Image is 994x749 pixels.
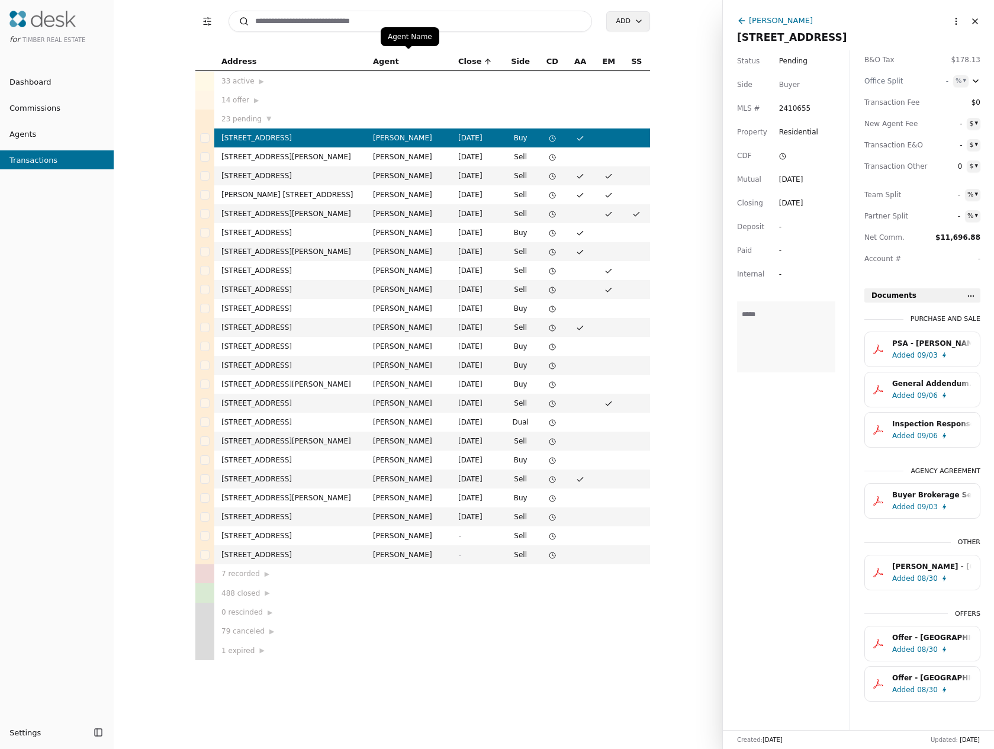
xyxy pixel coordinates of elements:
td: [STREET_ADDRESS][PERSON_NAME] [214,488,366,507]
td: [STREET_ADDRESS] [214,526,366,545]
td: [DATE] [451,413,503,432]
td: [STREET_ADDRESS] [214,337,366,356]
td: Sell [503,526,538,545]
span: 23 pending [221,113,262,125]
div: Buyer [779,79,800,91]
span: - [939,210,960,222]
div: Inspection Response for Form 35.pdf [892,418,972,430]
div: - [779,245,800,256]
td: Sell [503,545,538,564]
span: ▶ [259,76,264,87]
span: B&O Tax [864,54,918,66]
span: 0 [941,160,962,172]
span: Account # [864,253,918,265]
td: [STREET_ADDRESS] [214,223,366,242]
td: Buy [503,375,538,394]
div: [DATE] [779,197,803,209]
button: General Addendum.pdfAdded09/06 [864,372,980,407]
span: Status [737,55,760,67]
span: CD [546,55,558,68]
span: Added [892,349,915,361]
td: Sell [503,185,538,204]
button: $ [967,118,980,130]
span: Added [892,390,915,401]
div: PSA - [PERSON_NAME] - [DATE].pdf [892,337,972,349]
span: Address [221,55,256,68]
div: 488 closed [221,587,359,599]
button: Offer - [GEOGRAPHIC_DATA] - [DATE].pdfAdded08/30 [864,666,980,702]
span: Pending [779,55,808,67]
td: Sell [503,204,538,223]
span: Deposit [737,221,764,233]
span: 09/06 [917,390,938,401]
td: [PERSON_NAME] [366,451,451,470]
button: Settings [5,723,90,742]
div: [DATE] [779,173,803,185]
td: [STREET_ADDRESS] [214,318,366,337]
td: [DATE] [451,299,503,318]
div: ▾ [974,139,978,150]
span: Internal [737,268,764,280]
span: MLS # [737,102,760,114]
td: [STREET_ADDRESS][PERSON_NAME] [214,432,366,451]
td: [STREET_ADDRESS][PERSON_NAME] [214,147,366,166]
td: [PERSON_NAME] [366,394,451,413]
span: Added [892,684,915,696]
span: ▶ [265,569,269,580]
div: Agent Name [381,27,439,46]
td: [STREET_ADDRESS] [214,261,366,280]
td: [PERSON_NAME] [366,488,451,507]
td: [DATE] [451,375,503,394]
td: Sell [503,242,538,261]
span: Side [511,55,530,68]
td: [PERSON_NAME] [366,242,451,261]
div: ▾ [974,189,978,200]
span: 08/30 [917,684,938,696]
span: Residential [779,126,818,138]
span: for [9,35,20,44]
span: ▼ [266,114,271,124]
div: ▾ [974,160,978,171]
td: [STREET_ADDRESS] [214,128,366,147]
td: [PERSON_NAME] [366,470,451,488]
td: Sell [503,507,538,526]
div: Offer - [GEOGRAPHIC_DATA] - [DATE].pdf [892,672,972,684]
span: [DATE] [960,737,980,743]
button: % [953,75,969,87]
div: [PERSON_NAME] [749,14,813,27]
span: Transaction E&O [864,139,918,151]
td: [DATE] [451,356,503,375]
td: Buy [503,223,538,242]
span: - [458,532,461,540]
span: - [978,255,980,263]
button: Inspection Response for Form 35.pdfAdded09/06 [864,412,980,448]
td: Sell [503,318,538,337]
td: [PERSON_NAME] [366,204,451,223]
td: [STREET_ADDRESS] [214,394,366,413]
td: [DATE] [451,261,503,280]
td: [STREET_ADDRESS][PERSON_NAME] [214,375,366,394]
span: - [939,189,960,201]
td: Buy [503,451,538,470]
button: % [965,210,980,222]
td: [PERSON_NAME] [366,223,451,242]
span: - [941,139,962,151]
span: 2410655 [779,102,810,114]
span: - [458,551,461,559]
button: Buyer Brokerage Services Agreement (BBSA).pdfAdded09/03 [864,483,980,519]
td: [DATE] [451,128,503,147]
div: [PERSON_NAME] - [GEOGRAPHIC_DATA]pdf [892,561,972,573]
td: [DATE] [451,166,503,185]
span: [DATE] [763,737,783,743]
span: 08/30 [917,644,938,655]
td: [DATE] [451,470,503,488]
span: Settings [9,727,41,739]
div: 79 canceled [221,625,359,637]
div: Office Split [864,75,918,87]
td: [PERSON_NAME] [366,545,451,564]
td: Buy [503,488,538,507]
span: New Agent Fee [864,118,918,130]
span: Added [892,501,915,513]
td: [PERSON_NAME] [STREET_ADDRESS] [214,185,366,204]
span: Partner Split [864,210,918,222]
